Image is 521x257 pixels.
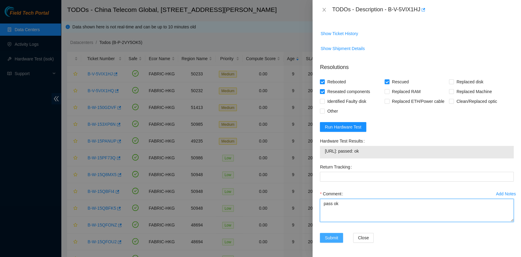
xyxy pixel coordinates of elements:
button: Close [320,7,328,13]
label: Hardware Test Results [320,136,367,146]
button: Submit [320,233,343,243]
button: Show Ticket History [320,29,358,38]
span: Show Ticket History [320,30,358,37]
div: TODOs - Description - B-V-5VIX1HJ [332,5,514,15]
label: Comment [320,189,346,199]
span: Reseated components [325,87,372,96]
button: Add Notes [496,189,516,199]
span: Close [358,234,369,241]
input: Return Tracking [320,172,514,182]
span: close [322,7,327,12]
button: Show Shipment Details [320,44,365,53]
div: Add Notes [496,192,516,196]
span: Other [325,106,340,116]
button: Close [353,233,374,243]
span: Submit [325,234,338,241]
span: Replaced Machine [454,87,494,96]
span: Clean/Replaced optic [454,96,499,106]
span: Replaced ETH/Power cable [389,96,447,106]
span: Run Hardware Test [325,124,361,130]
span: Identified Faulty disk [325,96,369,106]
span: Show Shipment Details [320,45,365,52]
span: Rescued [389,77,411,87]
span: [URL]: passed: ok [325,148,509,154]
span: Replaced disk [454,77,486,87]
p: Resolutions [320,58,514,71]
button: Run Hardware Test [320,122,366,132]
label: Return Tracking [320,162,354,172]
span: Replaced RAM [389,87,423,96]
textarea: Comment [320,199,514,222]
span: Rebooted [325,77,348,87]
